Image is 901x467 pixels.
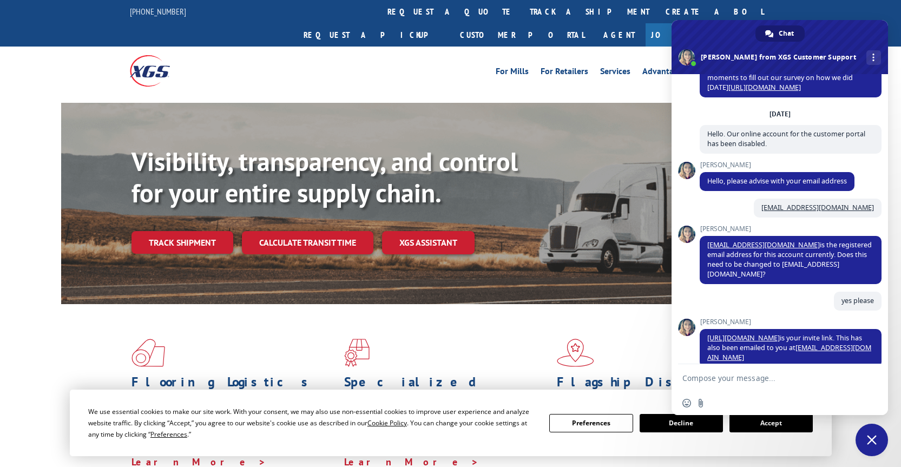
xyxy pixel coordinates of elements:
[707,343,871,362] a: [EMAIL_ADDRESS][DOMAIN_NAME]
[131,144,518,209] b: Visibility, transparency, and control for your entire supply chain.
[131,339,165,367] img: xgs-icon-total-supply-chain-intelligence-red
[88,406,536,440] div: We use essential cookies to make our site work. With your consent, we may also use non-essential ...
[557,376,761,407] h1: Flagship Distribution Model
[593,23,646,47] a: Agent
[761,203,874,212] a: [EMAIL_ADDRESS][DOMAIN_NAME]
[707,240,872,279] span: is the registered email address for this account currently. Does this need to be changed to [EMAI...
[770,111,791,117] div: [DATE]
[130,6,186,17] a: [PHONE_NUMBER]
[452,23,593,47] a: Customer Portal
[707,129,865,148] span: Hello. Our online account for the customer portal has been disabled.
[600,67,630,79] a: Services
[295,23,452,47] a: Request a pickup
[557,339,594,367] img: xgs-icon-flagship-distribution-model-red
[640,414,723,432] button: Decline
[700,318,882,326] span: [PERSON_NAME]
[70,390,832,456] div: Cookie Consent Prompt
[707,333,871,362] span: is your invite link. This has also been emailed to you at
[841,296,874,305] span: yes please
[866,50,881,65] div: More channels
[646,23,772,47] a: Join Our Team
[682,399,691,407] span: Insert an emoji
[696,399,705,407] span: Send a file
[729,414,813,432] button: Accept
[242,231,373,254] a: Calculate transit time
[131,231,233,254] a: Track shipment
[682,373,853,383] textarea: Compose your message...
[549,414,633,432] button: Preferences
[779,25,794,42] span: Chat
[856,424,888,456] div: Close chat
[496,67,529,79] a: For Mills
[344,339,370,367] img: xgs-icon-focused-on-flooring-red
[700,225,882,233] span: [PERSON_NAME]
[700,161,854,169] span: [PERSON_NAME]
[150,430,187,439] span: Preferences
[707,176,847,186] span: Hello, please advise with your email address
[541,67,588,79] a: For Retailers
[367,418,407,427] span: Cookie Policy
[642,67,687,79] a: Advantages
[344,376,549,407] h1: Specialized Freight Experts
[382,231,475,254] a: XGS ASSISTANT
[131,376,336,407] h1: Flooring Logistics Solutions
[755,25,805,42] div: Chat
[707,240,820,249] a: [EMAIL_ADDRESS][DOMAIN_NAME]
[728,83,801,92] a: [URL][DOMAIN_NAME]
[707,333,780,343] a: [URL][DOMAIN_NAME]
